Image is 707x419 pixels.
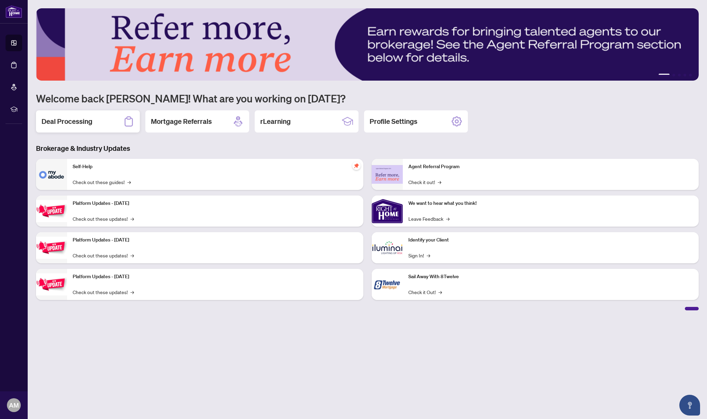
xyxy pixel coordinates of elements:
button: Open asap [679,395,700,416]
h1: Welcome back [PERSON_NAME]! What are you working on [DATE]? [36,92,699,105]
span: → [127,178,131,186]
a: Check out these updates!→ [73,288,134,296]
span: → [130,215,134,222]
h2: Mortgage Referrals [151,117,212,126]
span: → [438,178,441,186]
a: Check it Out!→ [408,288,442,296]
a: Check out these updates!→ [73,215,134,222]
img: Platform Updates - July 8, 2025 [36,237,67,258]
h2: Profile Settings [370,117,417,126]
span: → [438,288,442,296]
span: → [446,215,450,222]
img: Self-Help [36,159,67,190]
a: Sign In!→ [408,252,430,259]
p: Platform Updates - [DATE] [73,273,358,281]
button: 2 [672,74,675,76]
img: Agent Referral Program [372,165,403,184]
a: Check it out!→ [408,178,441,186]
p: Platform Updates - [DATE] [73,236,358,244]
span: pushpin [352,162,361,170]
p: Self-Help [73,163,358,171]
img: Identify your Client [372,232,403,263]
img: Platform Updates - July 21, 2025 [36,200,67,222]
img: Slide 0 [36,8,699,81]
p: Identify your Client [408,236,694,244]
span: → [130,252,134,259]
button: 4 [683,74,686,76]
p: We want to hear what you think! [408,200,694,207]
h2: rLearning [260,117,291,126]
p: Agent Referral Program [408,163,694,171]
img: We want to hear what you think! [372,195,403,227]
a: Leave Feedback→ [408,215,450,222]
span: → [427,252,430,259]
span: → [130,288,134,296]
img: logo [6,5,22,18]
img: Platform Updates - June 23, 2025 [36,273,67,295]
span: AM [9,400,19,410]
h3: Brokerage & Industry Updates [36,144,699,153]
img: Sail Away With 8Twelve [372,269,403,300]
p: Sail Away With 8Twelve [408,273,694,281]
a: Check out these guides!→ [73,178,131,186]
button: 5 [689,74,692,76]
button: 1 [659,74,670,76]
button: 3 [678,74,681,76]
a: Check out these updates!→ [73,252,134,259]
p: Platform Updates - [DATE] [73,200,358,207]
h2: Deal Processing [42,117,92,126]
